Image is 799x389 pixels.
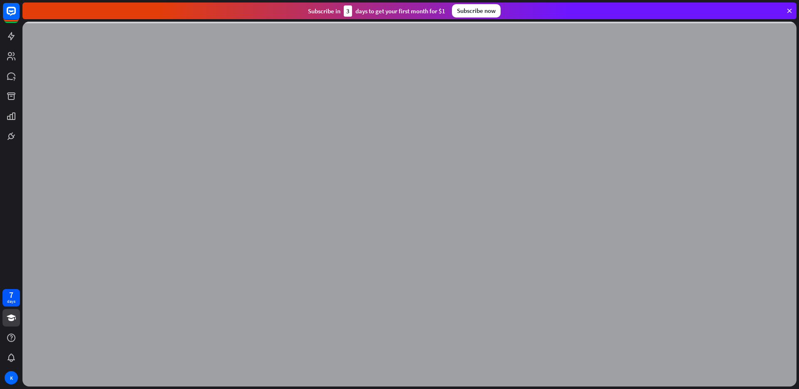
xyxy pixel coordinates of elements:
div: K [5,371,18,384]
div: Subscribe now [452,4,501,17]
div: 7 [9,291,13,299]
div: days [7,299,15,304]
div: 3 [344,5,352,17]
a: 7 days [2,289,20,307]
div: Subscribe in days to get your first month for $1 [308,5,445,17]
